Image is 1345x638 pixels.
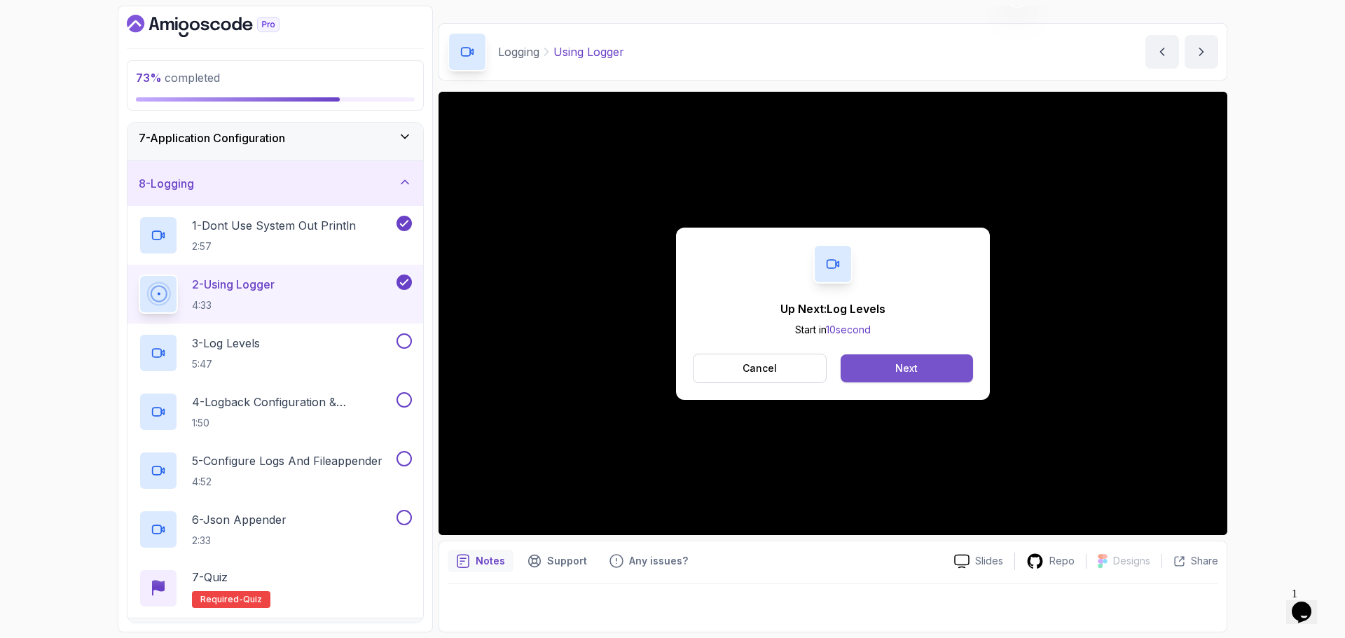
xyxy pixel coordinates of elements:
p: Start in [780,323,885,337]
p: Any issues? [629,554,688,568]
a: Repo [1015,553,1086,570]
p: 6 - Json Appender [192,511,287,528]
span: quiz [243,594,262,605]
p: 4:52 [192,475,382,489]
p: Cancel [743,361,777,375]
p: 1:50 [192,416,394,430]
p: 7 - Quiz [192,569,228,585]
p: 5 - Configure Logs And Fileappender [192,452,382,469]
p: Support [547,554,587,568]
button: 5-Configure Logs And Fileappender4:52 [139,451,412,490]
p: Share [1191,554,1218,568]
p: Repo [1049,554,1075,568]
a: Dashboard [127,15,312,37]
p: Using Logger [553,43,624,60]
p: 2 - Using Logger [192,276,275,293]
button: notes button [448,550,513,572]
p: 4 - Logback Configuration & Appenders [192,394,394,410]
button: next content [1185,35,1218,69]
button: 7-Application Configuration [127,116,423,160]
a: Slides [943,554,1014,569]
div: Next [895,361,918,375]
button: 7-QuizRequired-quiz [139,569,412,608]
p: 3 - Log Levels [192,335,260,352]
p: Designs [1113,554,1150,568]
p: 2:57 [192,240,356,254]
iframe: chat widget [1286,582,1331,624]
span: completed [136,71,220,85]
span: 73 % [136,71,162,85]
button: Support button [519,550,595,572]
button: previous content [1145,35,1179,69]
p: Notes [476,554,505,568]
button: 3-Log Levels5:47 [139,333,412,373]
button: Share [1161,554,1218,568]
button: Feedback button [601,550,696,572]
p: Logging [498,43,539,60]
h3: 8 - Logging [139,175,194,192]
p: 1 - Dont Use System Out Println [192,217,356,234]
iframe: 2 - Using Logger [439,92,1227,535]
p: 2:33 [192,534,287,548]
button: 2-Using Logger4:33 [139,275,412,314]
button: 6-Json Appender2:33 [139,510,412,549]
p: 4:33 [192,298,275,312]
button: Cancel [693,354,827,383]
span: 10 second [826,324,871,335]
h3: 7 - Application Configuration [139,130,285,146]
button: 4-Logback Configuration & Appenders1:50 [139,392,412,431]
span: Required- [200,594,243,605]
p: Slides [975,554,1003,568]
button: 8-Logging [127,161,423,206]
p: 5:47 [192,357,260,371]
p: Up Next: Log Levels [780,300,885,317]
button: 1-Dont Use System Out Println2:57 [139,216,412,255]
button: Next [841,354,973,382]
